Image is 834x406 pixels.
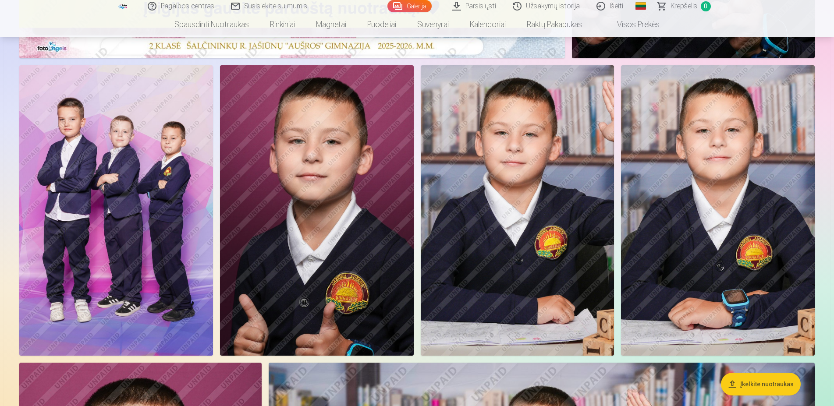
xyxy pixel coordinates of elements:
[259,12,305,37] a: Rinkiniai
[459,12,516,37] a: Kalendoriai
[516,12,593,37] a: Raktų pakabukas
[118,4,128,9] img: /fa2
[721,373,801,395] button: Įkelkite nuotraukas
[671,1,697,11] span: Krepšelis
[407,12,459,37] a: Suvenyrai
[305,12,357,37] a: Magnetai
[701,1,711,11] span: 0
[164,12,259,37] a: Spausdinti nuotraukas
[593,12,670,37] a: Visos prekės
[357,12,407,37] a: Puodeliai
